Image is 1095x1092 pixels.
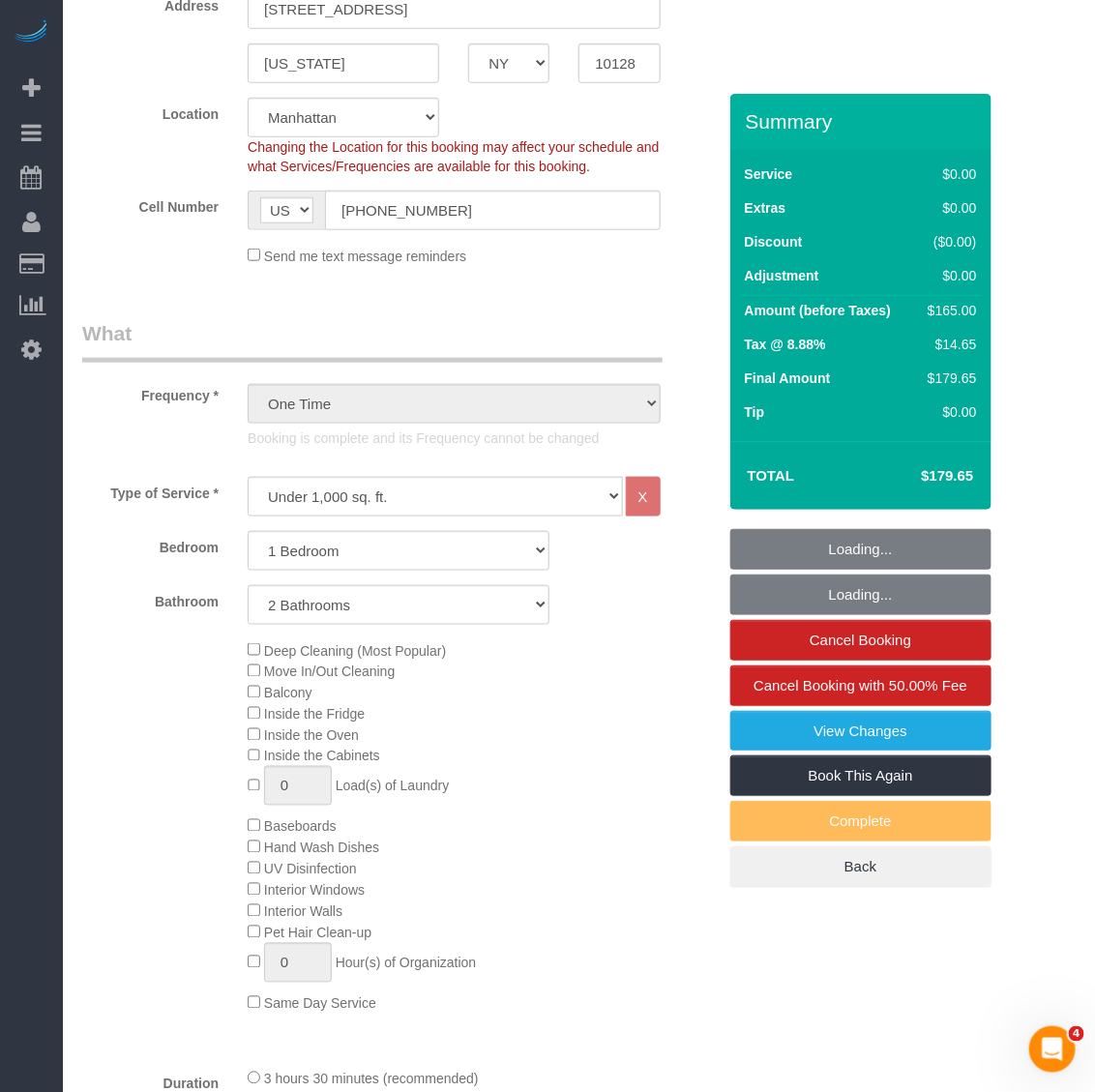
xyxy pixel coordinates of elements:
[920,335,976,354] div: $14.65
[920,232,976,251] div: ($0.00)
[754,677,967,694] span: Cancel Booking with 50.00% Fee
[920,266,976,285] div: $0.00
[248,44,439,83] input: City
[745,335,826,354] label: Tax @ 8.88%
[745,369,831,388] label: Final Amount
[336,956,477,971] span: Hour(s) of Organization
[264,686,312,701] span: Balcony
[920,301,976,320] div: $165.00
[336,779,450,794] span: Load(s) of Laundry
[264,249,466,264] span: Send me text message reminders
[748,467,795,484] strong: Total
[730,711,991,752] a: View Changes
[264,883,365,899] span: Interior Windows
[746,110,982,133] h3: Summary
[920,369,976,388] div: $179.65
[264,707,365,723] span: Inside the Fridge
[863,468,973,485] h4: $179.65
[920,164,976,184] div: $0.00
[12,19,50,46] img: Automaid Logo
[745,266,819,285] label: Adjustment
[264,996,376,1012] span: Same Day Service
[264,749,380,764] span: Inside the Cabinets
[745,301,891,320] label: Amount (before Taxes)
[264,926,371,941] span: Pet Hair Clean-up
[730,755,991,796] a: Book This Again
[730,846,991,887] a: Back
[920,198,976,218] div: $0.00
[68,585,233,611] label: Bathroom
[68,531,233,557] label: Bedroom
[1069,1026,1084,1042] span: 4
[248,139,659,174] span: Changing the Location for this booking may affect your schedule and what Services/Frequencies are...
[68,379,233,405] label: Frequency *
[264,664,395,680] span: Move In/Out Cleaning
[745,164,793,184] label: Service
[920,402,976,422] div: $0.00
[730,665,991,706] a: Cancel Booking with 50.00% Fee
[745,232,803,251] label: Discount
[264,643,446,659] span: Deep Cleaning (Most Popular)
[264,841,379,856] span: Hand Wash Dishes
[264,819,337,835] span: Baseboards
[68,477,233,503] label: Type of Service *
[325,191,660,230] input: Cell Number
[248,428,660,448] p: Booking is complete and its Frequency cannot be changed
[264,728,359,744] span: Inside the Oven
[578,44,660,83] input: Zip Code
[745,198,786,218] label: Extras
[745,402,765,422] label: Tip
[1029,1026,1076,1073] iframe: Intercom live chat
[264,1072,479,1087] span: 3 hours 30 minutes (recommended)
[264,904,342,920] span: Interior Walls
[68,191,233,217] label: Cell Number
[82,319,663,363] legend: What
[730,620,991,661] a: Cancel Booking
[264,862,357,877] span: UV Disinfection
[68,98,233,124] label: Location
